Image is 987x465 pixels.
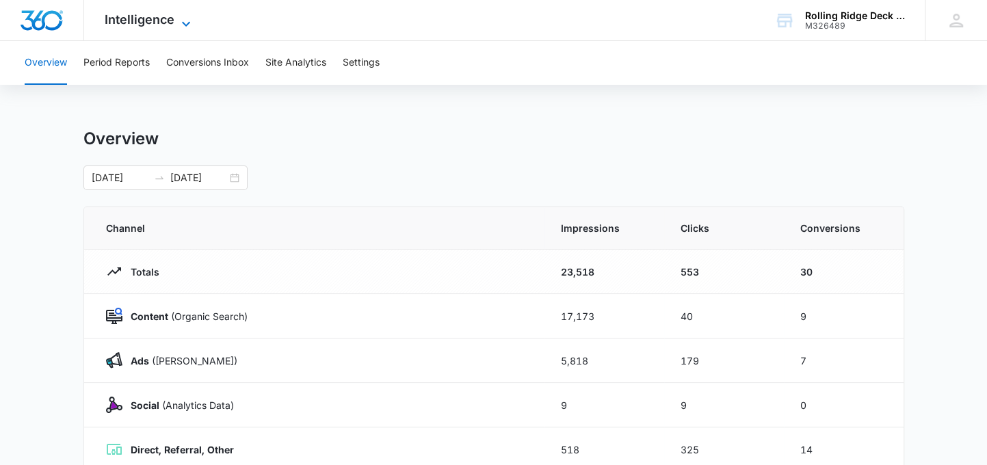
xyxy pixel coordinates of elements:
td: 553 [664,250,784,294]
span: to [154,172,165,183]
td: 9 [664,383,784,427]
p: (Analytics Data) [122,398,234,412]
strong: Content [131,310,168,322]
td: 23,518 [544,250,664,294]
img: Social [106,397,122,413]
td: 40 [664,294,784,338]
button: Period Reports [83,41,150,85]
span: Conversions [800,221,882,235]
div: account name [805,10,905,21]
td: 5,818 [544,338,664,383]
h1: Overview [83,129,159,149]
td: 17,173 [544,294,664,338]
span: Impressions [561,221,648,235]
td: 9 [784,294,904,338]
button: Conversions Inbox [166,41,249,85]
td: 0 [784,383,904,427]
p: Totals [122,265,159,279]
span: Channel [106,221,528,235]
strong: Social [131,399,159,411]
img: Content [106,308,122,324]
img: Ads [106,352,122,369]
p: ([PERSON_NAME]) [122,354,237,368]
input: End date [170,170,227,185]
strong: Direct, Referral, Other [131,444,234,455]
input: Start date [92,170,148,185]
button: Site Analytics [265,41,326,85]
span: swap-right [154,172,165,183]
button: Settings [343,41,380,85]
strong: Ads [131,355,149,367]
td: 9 [544,383,664,427]
td: 30 [784,250,904,294]
td: 7 [784,338,904,383]
span: Intelligence [105,12,174,27]
span: Clicks [681,221,767,235]
div: account id [805,21,905,31]
p: (Organic Search) [122,309,248,323]
td: 179 [664,338,784,383]
button: Overview [25,41,67,85]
